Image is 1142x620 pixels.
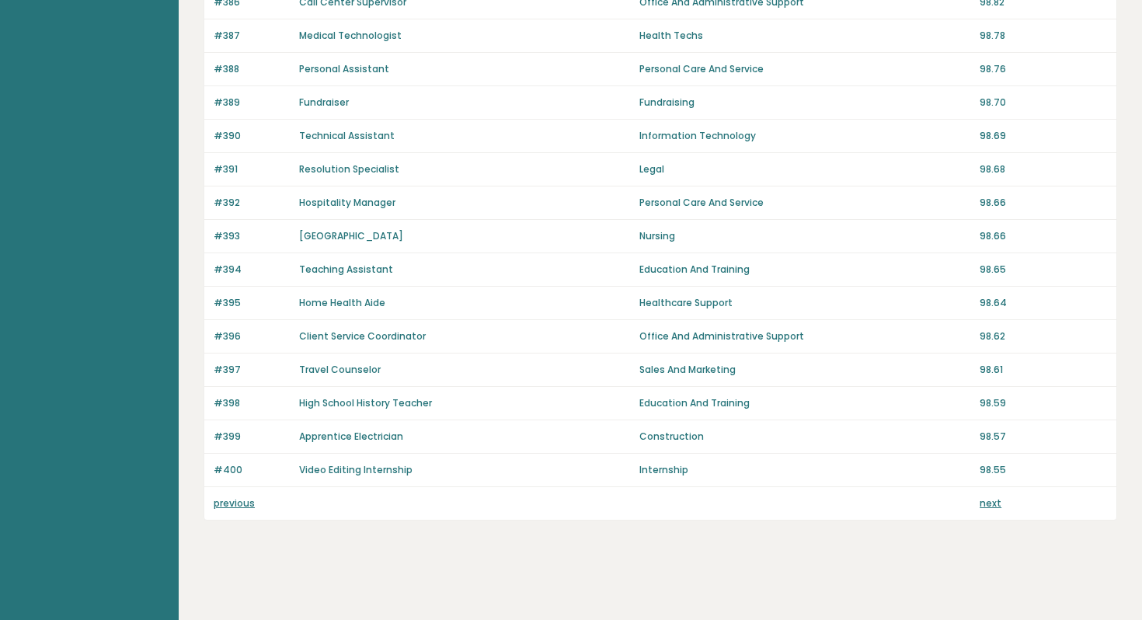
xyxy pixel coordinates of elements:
[980,62,1107,76] p: 98.76
[980,129,1107,143] p: 98.69
[980,96,1107,110] p: 98.70
[639,129,970,143] p: Information Technology
[639,396,970,410] p: Education And Training
[980,196,1107,210] p: 98.66
[214,162,290,176] p: #391
[639,96,970,110] p: Fundraising
[980,29,1107,43] p: 98.78
[639,363,970,377] p: Sales And Marketing
[980,363,1107,377] p: 98.61
[980,229,1107,243] p: 98.66
[214,229,290,243] p: #393
[980,329,1107,343] p: 98.62
[639,329,970,343] p: Office And Administrative Support
[214,396,290,410] p: #398
[214,430,290,444] p: #399
[639,229,970,243] p: Nursing
[299,96,349,109] a: Fundraiser
[299,296,385,309] a: Home Health Aide
[299,263,393,276] a: Teaching Assistant
[639,430,970,444] p: Construction
[299,396,432,409] a: High School History Teacher
[639,162,970,176] p: Legal
[299,29,402,42] a: Medical Technologist
[214,129,290,143] p: #390
[214,263,290,277] p: #394
[299,363,381,376] a: Travel Counselor
[980,162,1107,176] p: 98.68
[639,296,970,310] p: Healthcare Support
[299,329,426,343] a: Client Service Coordinator
[980,296,1107,310] p: 98.64
[980,263,1107,277] p: 98.65
[980,396,1107,410] p: 98.59
[980,430,1107,444] p: 98.57
[639,62,970,76] p: Personal Care And Service
[299,162,399,176] a: Resolution Specialist
[639,463,970,477] p: Internship
[214,496,255,510] a: previous
[214,363,290,377] p: #397
[214,62,290,76] p: #388
[299,229,403,242] a: [GEOGRAPHIC_DATA]
[214,29,290,43] p: #387
[214,196,290,210] p: #392
[299,463,413,476] a: Video Editing Internship
[299,196,395,209] a: Hospitality Manager
[299,430,403,443] a: Apprentice Electrician
[299,129,395,142] a: Technical Assistant
[980,463,1107,477] p: 98.55
[639,263,970,277] p: Education And Training
[214,96,290,110] p: #389
[214,329,290,343] p: #396
[214,296,290,310] p: #395
[639,196,970,210] p: Personal Care And Service
[299,62,389,75] a: Personal Assistant
[980,496,1001,510] a: next
[639,29,970,43] p: Health Techs
[214,463,290,477] p: #400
